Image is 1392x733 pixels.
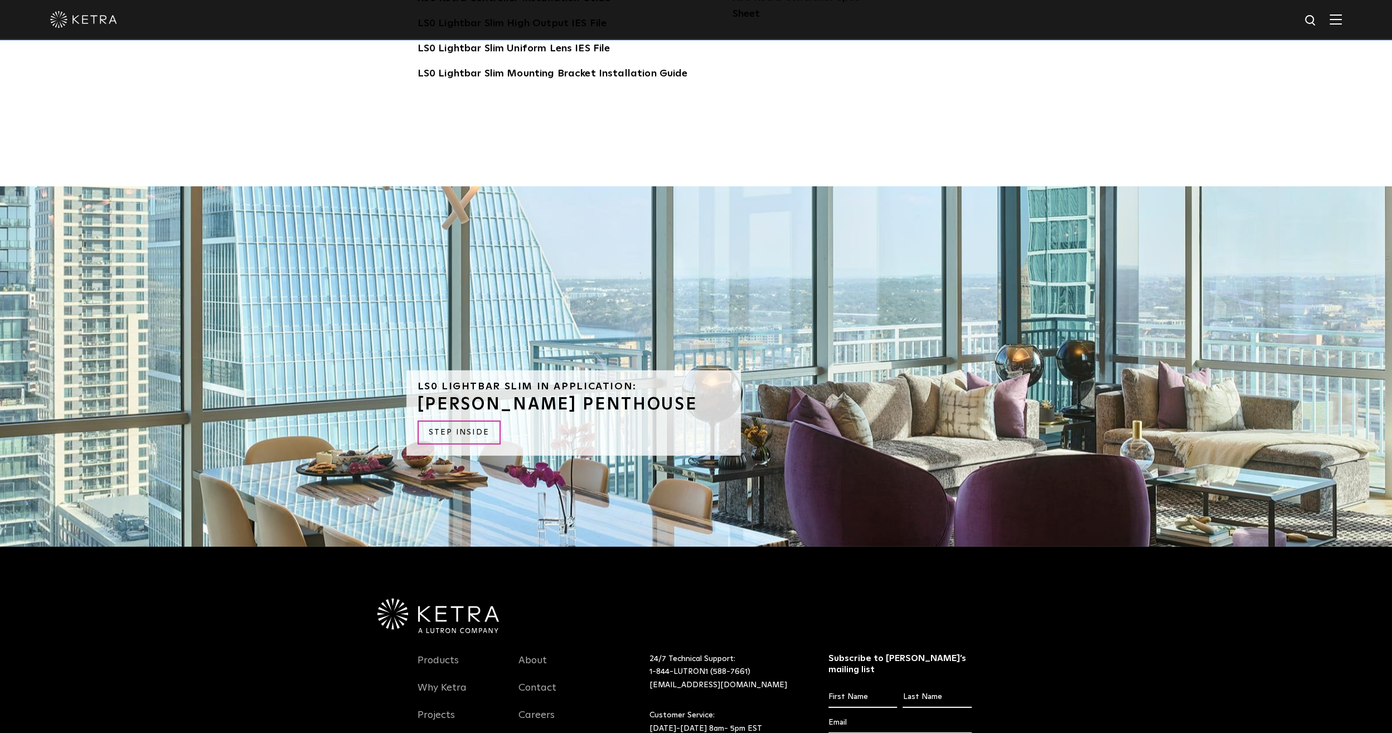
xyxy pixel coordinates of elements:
a: LS0 Lightbar Slim Mounting Bracket Installation Guide [418,66,688,84]
a: Products [418,654,459,680]
h6: LS0 Lightbar Slim in Application: [418,382,730,392]
img: Hamburger%20Nav.svg [1330,14,1342,25]
img: search icon [1304,14,1318,28]
a: Contact [518,682,556,707]
p: 24/7 Technical Support: [649,653,801,692]
h3: [PERSON_NAME] PENTHOUSE [418,396,730,413]
a: About [518,654,547,680]
a: 1-844-LUTRON1 (588-7661) [649,668,750,676]
a: STEP INSIDE [418,421,501,445]
a: Why Ketra [418,682,467,707]
input: Last Name [903,687,971,708]
img: Ketra-aLutronCo_White_RGB [377,599,499,633]
input: First Name [828,687,897,708]
h3: Subscribe to [PERSON_NAME]’s mailing list [828,653,972,676]
a: LS0 Lightbar Slim Uniform Lens IES File [418,41,610,59]
img: ketra-logo-2019-white [50,11,117,28]
a: [EMAIL_ADDRESS][DOMAIN_NAME] [649,681,787,689]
